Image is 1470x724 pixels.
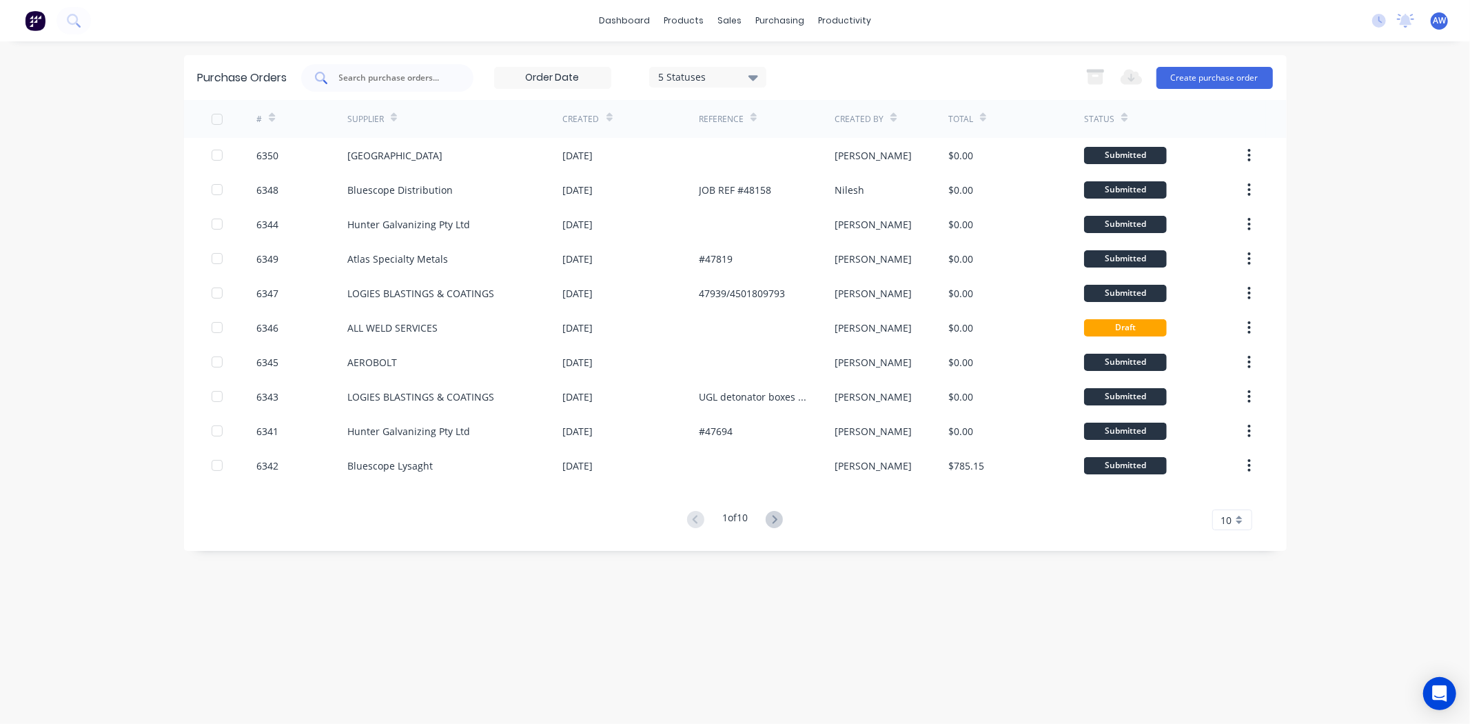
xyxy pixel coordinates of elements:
[699,183,771,197] div: JOB REF #48158
[699,286,785,301] div: 47939/4501809793
[948,217,973,232] div: $0.00
[256,252,278,266] div: 6349
[1221,513,1232,527] span: 10
[722,510,748,530] div: 1 of 10
[948,355,973,370] div: $0.00
[835,459,912,473] div: [PERSON_NAME]
[835,113,884,125] div: Created By
[256,148,278,163] div: 6350
[347,355,397,370] div: AEROBOLT
[347,148,442,163] div: [GEOGRAPHIC_DATA]
[347,390,494,404] div: LOGIES BLASTINGS & COATINGS
[563,113,600,125] div: Created
[1423,677,1456,710] div: Open Intercom Messenger
[835,217,912,232] div: [PERSON_NAME]
[835,148,912,163] div: [PERSON_NAME]
[699,113,744,125] div: Reference
[1084,457,1167,474] div: Submitted
[1156,67,1273,89] button: Create purchase order
[835,355,912,370] div: [PERSON_NAME]
[1084,147,1167,164] div: Submitted
[256,217,278,232] div: 6344
[948,183,973,197] div: $0.00
[1433,14,1446,27] span: AW
[1084,285,1167,302] div: Submitted
[835,183,864,197] div: Nilesh
[699,252,733,266] div: #47819
[256,459,278,473] div: 6342
[748,10,811,31] div: purchasing
[1084,423,1167,440] div: Submitted
[657,10,711,31] div: products
[563,252,593,266] div: [DATE]
[347,424,470,439] div: Hunter Galvanizing Pty Ltd
[1084,388,1167,405] div: Submitted
[347,183,453,197] div: Bluescope Distribution
[1084,181,1167,199] div: Submitted
[948,390,973,404] div: $0.00
[1084,319,1167,336] div: Draft
[256,424,278,439] div: 6341
[835,252,912,266] div: [PERSON_NAME]
[948,252,973,266] div: $0.00
[256,286,278,301] div: 6347
[256,355,278,370] div: 6345
[563,321,593,335] div: [DATE]
[835,424,912,439] div: [PERSON_NAME]
[25,10,45,31] img: Factory
[1084,250,1167,268] div: Submitted
[347,321,438,335] div: ALL WELD SERVICES
[563,459,593,473] div: [DATE]
[699,424,733,439] div: #47694
[256,113,262,125] div: #
[563,217,593,232] div: [DATE]
[948,148,973,163] div: $0.00
[563,183,593,197] div: [DATE]
[563,286,593,301] div: [DATE]
[256,390,278,404] div: 6343
[495,68,611,88] input: Order Date
[563,390,593,404] div: [DATE]
[563,424,593,439] div: [DATE]
[347,113,384,125] div: Supplier
[347,252,448,266] div: Atlas Specialty Metals
[948,424,973,439] div: $0.00
[711,10,748,31] div: sales
[1084,216,1167,233] div: Submitted
[948,286,973,301] div: $0.00
[1084,354,1167,371] div: Submitted
[347,286,494,301] div: LOGIES BLASTINGS & COATINGS
[1084,113,1114,125] div: Status
[563,148,593,163] div: [DATE]
[347,217,470,232] div: Hunter Galvanizing Pty Ltd
[811,10,878,31] div: productivity
[948,113,973,125] div: Total
[835,321,912,335] div: [PERSON_NAME]
[948,321,973,335] div: $0.00
[699,390,807,404] div: UGL detonator boxes - 45984 / 4501855824
[256,183,278,197] div: 6348
[592,10,657,31] a: dashboard
[198,70,287,86] div: Purchase Orders
[658,70,757,84] div: 5 Statuses
[563,355,593,370] div: [DATE]
[835,286,912,301] div: [PERSON_NAME]
[835,390,912,404] div: [PERSON_NAME]
[948,459,984,473] div: $785.15
[256,321,278,335] div: 6346
[347,459,433,473] div: Bluescope Lysaght
[338,71,452,85] input: Search purchase orders...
